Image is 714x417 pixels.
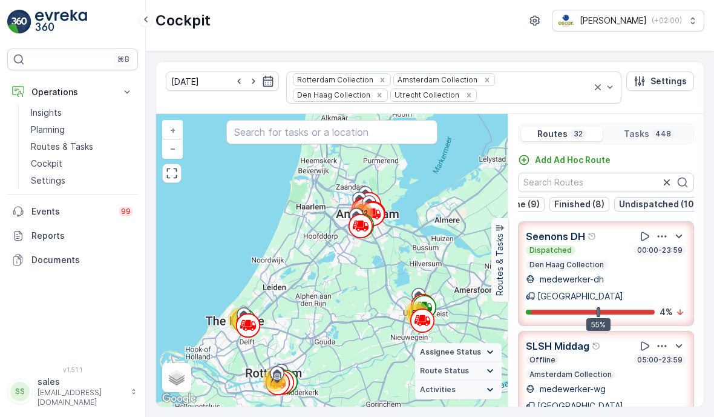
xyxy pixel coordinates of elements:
p: 05:00-23:59 [636,355,684,365]
a: Documents [7,248,138,272]
p: Add Ad Hoc Route [535,154,611,166]
div: SS [10,382,30,401]
p: 00:00-23:59 [636,245,684,255]
div: 56 [404,301,428,325]
summary: Route Status [415,362,502,381]
div: Remove Amsterdam Collection [480,75,494,85]
summary: Activities [415,381,502,399]
p: Den Haag Collection [528,260,605,270]
p: Offline [528,355,557,365]
div: Help Tooltip Icon [588,232,597,241]
input: dd/mm/yyyy [166,72,279,91]
a: Settings [26,172,138,189]
p: [PERSON_NAME] [580,15,647,27]
p: medewerker-wg [537,383,606,395]
a: Zoom In [163,121,182,139]
div: 55% [586,318,611,332]
span: Assignee Status [420,347,481,357]
p: SLSH Middag [526,339,589,353]
input: Search Routes [518,173,694,192]
div: Den Haag Collection [293,89,372,101]
p: Planning [31,124,65,136]
span: − [170,143,176,153]
div: 272 [349,201,373,225]
a: Add Ad Hoc Route [518,154,611,166]
div: Remove Utrecht Collection [462,90,476,100]
p: Events [31,205,111,218]
button: [PERSON_NAME](+02:00) [552,10,704,32]
summary: Assignee Status [415,343,502,362]
span: + [170,125,175,135]
div: Help Tooltip Icon [592,341,601,351]
div: Utrecht Collection [391,89,461,101]
p: Insights [31,107,62,119]
div: 73 [263,368,287,392]
p: 99 [121,207,131,216]
button: Undispatched (10) [614,197,702,212]
p: Cockpit [31,158,62,170]
p: Finished (8) [554,198,604,210]
p: 448 [654,129,672,139]
a: Insights [26,104,138,121]
div: Remove Den Haag Collection [373,90,386,100]
a: Cockpit [26,155,138,172]
p: 32 [572,129,584,139]
p: Operations [31,86,114,98]
p: Settings [650,75,687,87]
a: Layers [163,364,190,391]
p: [EMAIL_ADDRESS][DOMAIN_NAME] [38,388,125,407]
span: Activities [420,385,456,395]
p: Routes [537,128,568,140]
button: SSsales[EMAIL_ADDRESS][DOMAIN_NAME] [7,376,138,407]
p: ( +02:00 ) [652,16,682,25]
a: Reports [7,224,138,248]
p: Routes & Tasks [31,141,93,153]
a: Routes & Tasks [26,138,138,155]
p: 4 % [660,306,673,318]
p: ⌘B [117,55,129,64]
img: logo [7,10,31,34]
p: Documents [31,254,133,266]
span: v 1.51.1 [7,366,138,373]
img: basis-logo_rgb2x.png [557,14,575,27]
p: Amsterdam Collection [528,370,613,379]
p: sales [38,376,125,388]
div: Rotterdam Collection [293,74,375,85]
p: Routes & Tasks [494,234,506,296]
p: Dispatched [528,245,573,255]
a: Planning [26,121,138,138]
img: logo_light-DOdMpM7g.png [35,10,87,34]
input: Search for tasks or a location [226,120,437,144]
img: Google [159,391,199,407]
a: Zoom Out [163,139,182,158]
p: [GEOGRAPHIC_DATA] [537,400,623,412]
div: Remove Rotterdam Collection [376,75,389,85]
p: Reports [31,230,133,242]
span: Route Status [420,366,469,376]
p: Cockpit [156,11,211,30]
button: Settings [626,72,694,91]
p: Undispatched (10) [619,198,697,210]
p: Seenons DH [526,229,585,244]
button: Finished (8) [549,197,609,212]
p: medewerker-dh [537,273,604,285]
p: Tasks [624,128,649,140]
button: Operations [7,80,138,104]
p: Settings [31,175,65,187]
div: Amsterdam Collection [394,74,479,85]
p: [GEOGRAPHIC_DATA] [537,290,623,302]
a: Open this area in Google Maps (opens a new window) [159,391,199,407]
a: Events99 [7,199,138,224]
div: 47 [228,307,252,332]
